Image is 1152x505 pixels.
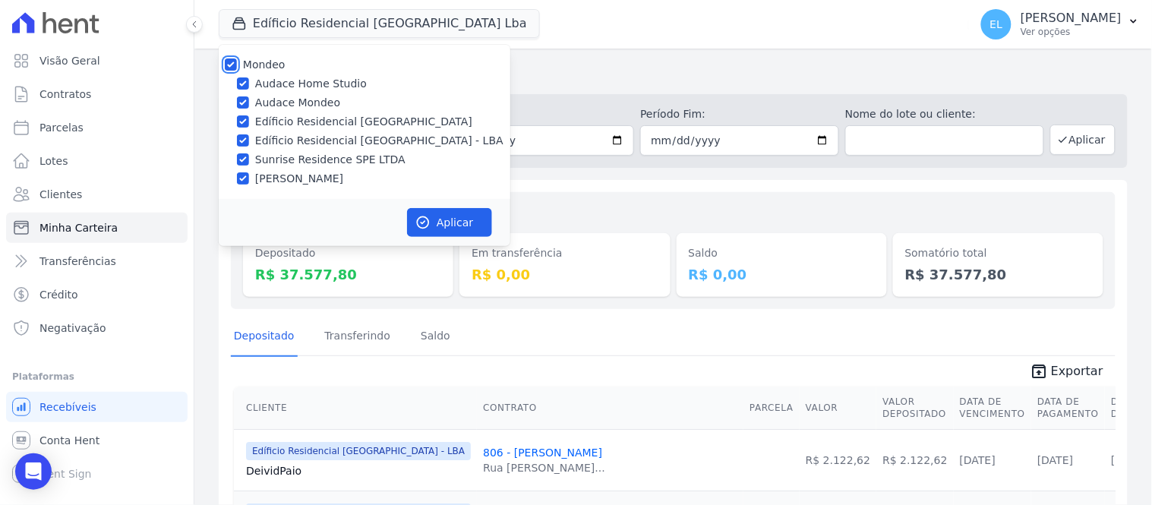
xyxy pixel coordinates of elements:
[243,58,286,71] label: Mondeo
[1037,454,1073,466] a: [DATE]
[6,79,188,109] a: Contratos
[418,317,453,357] a: Saldo
[6,246,188,276] a: Transferências
[845,106,1044,122] label: Nome do lote ou cliente:
[1021,11,1122,26] p: [PERSON_NAME]
[1018,362,1116,383] a: unarchive Exportar
[39,153,68,169] span: Lotes
[6,313,188,343] a: Negativação
[255,264,441,285] dd: R$ 37.577,80
[689,264,875,285] dd: R$ 0,00
[322,317,394,357] a: Transferindo
[743,387,800,430] th: Parcela
[6,112,188,143] a: Parcelas
[246,463,471,478] a: DeividPaio
[905,245,1091,261] dt: Somatório total
[6,392,188,422] a: Recebíveis
[234,387,477,430] th: Cliente
[255,95,340,111] label: Audace Mondeo
[39,287,78,302] span: Crédito
[800,387,876,430] th: Valor
[6,146,188,176] a: Lotes
[255,152,406,168] label: Sunrise Residence SPE LTDA
[39,399,96,415] span: Recebíveis
[969,3,1152,46] button: EL [PERSON_NAME] Ver opções
[219,9,540,38] button: Edíficio Residencial [GEOGRAPHIC_DATA] Lba
[640,106,839,122] label: Período Fim:
[39,120,84,135] span: Parcelas
[12,368,181,386] div: Plataformas
[1051,362,1103,380] span: Exportar
[219,61,1128,88] h2: Minha Carteira
[39,254,116,269] span: Transferências
[876,387,953,430] th: Valor Depositado
[1031,387,1105,430] th: Data de Pagamento
[472,245,658,261] dt: Em transferência
[960,454,996,466] a: [DATE]
[255,114,472,130] label: Edíficio Residencial [GEOGRAPHIC_DATA]
[255,171,343,187] label: [PERSON_NAME]
[1021,26,1122,38] p: Ver opções
[6,279,188,310] a: Crédito
[1030,362,1048,380] i: unarchive
[255,245,441,261] dt: Depositado
[472,264,658,285] dd: R$ 0,00
[689,245,875,261] dt: Saldo
[1050,125,1116,155] button: Aplicar
[39,220,118,235] span: Minha Carteira
[483,447,602,459] a: 806 - [PERSON_NAME]
[483,460,605,475] div: Rua [PERSON_NAME]...
[246,442,471,460] span: Edíficio Residencial [GEOGRAPHIC_DATA] - LBA
[6,425,188,456] a: Conta Hent
[15,453,52,490] div: Open Intercom Messenger
[477,387,743,430] th: Contrato
[407,208,492,237] button: Aplicar
[1111,454,1147,466] a: [DATE]
[39,187,82,202] span: Clientes
[255,133,503,149] label: Edíficio Residencial [GEOGRAPHIC_DATA] - LBA
[255,76,367,92] label: Audace Home Studio
[876,429,953,491] td: R$ 2.122,62
[6,179,188,210] a: Clientes
[39,433,99,448] span: Conta Hent
[39,87,91,102] span: Contratos
[990,19,1003,30] span: EL
[6,213,188,243] a: Minha Carteira
[6,46,188,76] a: Visão Geral
[231,317,298,357] a: Depositado
[436,106,635,122] label: Período Inicío:
[800,429,876,491] td: R$ 2.122,62
[954,387,1031,430] th: Data de Vencimento
[39,320,106,336] span: Negativação
[905,264,1091,285] dd: R$ 37.577,80
[39,53,100,68] span: Visão Geral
